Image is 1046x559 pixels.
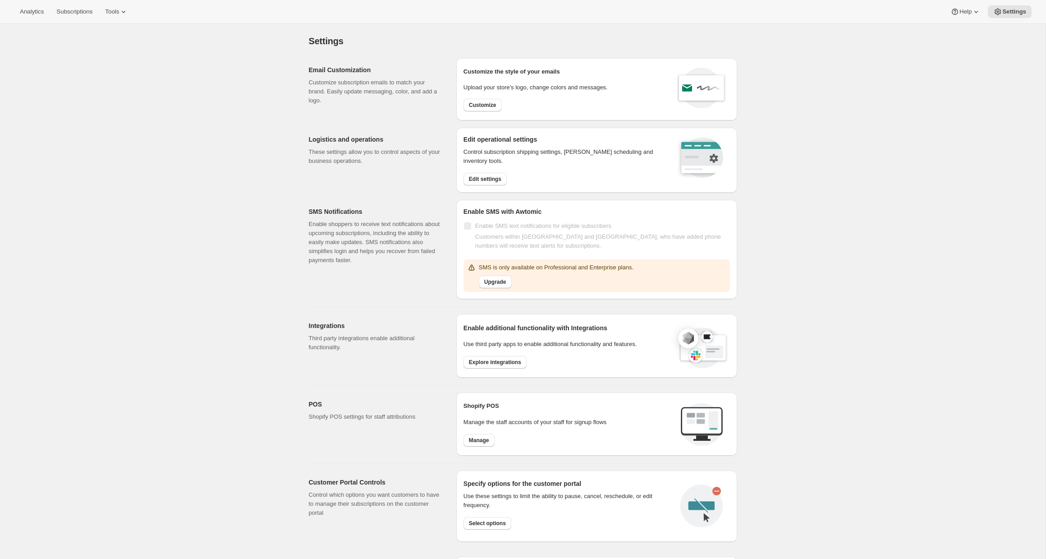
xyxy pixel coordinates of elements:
button: Customize [463,99,502,111]
span: Explore integrations [469,359,521,366]
span: Analytics [20,8,44,15]
h2: Email Customization [309,65,442,74]
p: Shopify POS settings for staff attributions [309,412,442,421]
p: SMS is only available on Professional and Enterprise plans. [479,263,633,272]
button: Analytics [14,5,49,18]
p: Customize subscription emails to match your brand. Easily update messaging, color, and add a logo. [309,78,442,105]
h2: Enable additional functionality with Integrations [463,323,669,333]
p: Control which options you want customers to have to manage their subscriptions on the customer po... [309,490,442,517]
h2: Customer Portal Controls [309,478,442,487]
p: Enable shoppers to receive text notifications about upcoming subscriptions, including the ability... [309,220,442,265]
span: Upgrade [484,278,506,286]
span: Help [959,8,972,15]
span: Enable SMS text notifications for eligible subscribers [475,222,611,229]
h2: SMS Notifications [309,207,442,216]
span: Settings [1002,8,1026,15]
button: Subscriptions [51,5,98,18]
div: Use these settings to limit the ability to pause, cancel, reschedule, or edit frequency. [463,492,673,510]
button: Manage [463,434,495,447]
p: Use third party apps to enable additional functionality and features. [463,340,669,349]
span: Manage [469,437,489,444]
h2: POS [309,400,442,409]
button: Select options [463,517,511,530]
h2: Integrations [309,321,442,330]
span: Subscriptions [56,8,92,15]
h2: Specify options for the customer portal [463,479,673,488]
p: Upload your store’s logo, change colors and messages. [463,83,608,92]
span: Customize [469,102,496,109]
span: Customers within [GEOGRAPHIC_DATA] and [GEOGRAPHIC_DATA], who have added phone numbers will recei... [475,233,721,249]
p: Customize the style of your emails [463,67,560,76]
button: Explore integrations [463,356,527,369]
p: These settings allow you to control aspects of your business operations. [309,148,442,166]
h2: Edit operational settings [463,135,665,144]
p: Manage the staff accounts of your staff for signup flows [463,418,673,427]
span: Select options [469,520,506,527]
span: Tools [105,8,119,15]
span: Edit settings [469,176,501,183]
button: Tools [100,5,133,18]
h2: Enable SMS with Awtomic [463,207,730,216]
h2: Logistics and operations [309,135,442,144]
button: Settings [988,5,1032,18]
h2: Shopify POS [463,402,673,411]
p: Third party integrations enable additional functionality. [309,334,442,352]
button: Edit settings [463,173,507,185]
p: Control subscription shipping settings, [PERSON_NAME] scheduling and inventory tools. [463,148,665,166]
button: Upgrade [479,276,512,288]
span: Settings [309,36,344,46]
button: Help [945,5,986,18]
